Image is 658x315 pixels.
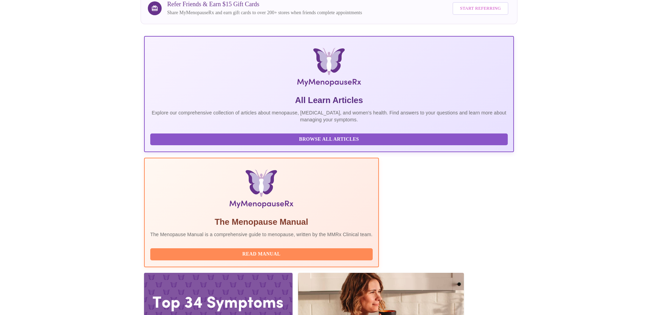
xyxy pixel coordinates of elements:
[460,4,501,12] span: Start Referring
[206,48,452,89] img: MyMenopauseRx Logo
[150,251,374,257] a: Read Manual
[150,248,373,260] button: Read Manual
[150,216,373,228] h5: The Menopause Manual
[150,136,509,142] a: Browse All Articles
[150,231,373,238] p: The Menopause Manual is a comprehensive guide to menopause, written by the MMRx Clinical team.
[185,169,337,211] img: Menopause Manual
[452,2,508,15] button: Start Referring
[150,109,508,123] p: Explore our comprehensive collection of articles about menopause, [MEDICAL_DATA], and women's hea...
[167,1,362,8] h3: Refer Friends & Earn $15 Gift Cards
[150,95,508,106] h5: All Learn Articles
[157,250,366,259] span: Read Manual
[150,133,508,146] button: Browse All Articles
[167,9,362,16] p: Share MyMenopauseRx and earn gift cards to over 200+ stores when friends complete appointments
[157,135,501,144] span: Browse All Articles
